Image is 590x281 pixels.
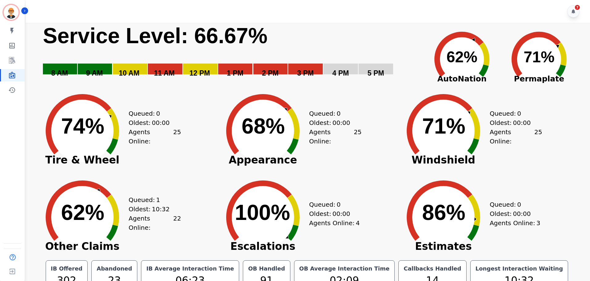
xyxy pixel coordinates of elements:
text: 62% [447,48,477,66]
text: Service Level: 66.67% [43,24,268,48]
span: 00:00 [152,118,170,127]
div: Longest Interaction Waiting [474,264,564,273]
div: Agents Online: [490,218,542,228]
text: 86% [422,200,465,225]
div: Agents Online: [129,127,181,146]
div: Oldest: [309,209,355,218]
span: 0 [156,109,160,118]
div: Queued: [129,109,175,118]
div: Queued: [309,109,355,118]
span: Appearance [217,157,309,163]
text: 1 PM [227,69,243,77]
span: 3 [536,218,540,228]
span: 00:00 [513,209,531,218]
div: Oldest: [490,209,536,218]
span: Tire & Wheel [36,157,129,163]
span: 1 [156,195,160,205]
div: Queued: [129,195,175,205]
div: IB Offered [50,264,84,273]
div: Agents Online: [309,127,362,146]
span: 22 [173,214,181,232]
div: OB Handled [247,264,286,273]
svg: Service Level: 0% [42,23,422,86]
span: Windshield [397,157,490,163]
div: Oldest: [490,118,536,127]
text: 62% [61,200,104,225]
span: AutoNation [423,73,501,85]
div: IB Average Interaction Time [145,264,235,273]
text: 9 AM [86,69,103,77]
span: 4 [356,218,360,228]
span: 00:00 [332,118,350,127]
span: Escalations [217,243,309,250]
div: OB Average Interaction Time [298,264,391,273]
span: Estimates [397,243,490,250]
span: 0 [337,200,341,209]
span: 0 [337,109,341,118]
div: Oldest: [309,118,355,127]
text: 12 PM [189,69,210,77]
text: 5 PM [368,69,384,77]
span: 25 [534,127,542,146]
text: 71% [524,48,555,66]
img: Bordered avatar [4,5,19,20]
div: Queued: [490,109,536,118]
text: 11 AM [154,69,175,77]
span: 25 [354,127,361,146]
text: 3 PM [297,69,314,77]
text: 100% [235,200,290,225]
div: Agents Online: [309,218,362,228]
text: 2 PM [262,69,279,77]
div: Abandoned [95,264,133,273]
span: 10:32 [152,205,170,214]
span: 0 [517,200,521,209]
div: Queued: [309,200,355,209]
div: Agents Online: [129,214,181,232]
span: 0 [517,109,521,118]
div: Queued: [490,200,536,209]
div: Agents Online: [490,127,542,146]
span: 00:00 [513,118,531,127]
div: 7 [575,5,580,10]
div: Callbacks Handled [402,264,463,273]
text: 10 AM [119,69,139,77]
span: Permaplate [501,73,578,85]
text: 8 AM [51,69,68,77]
text: 74% [61,114,104,138]
text: 68% [242,114,285,138]
text: 4 PM [332,69,349,77]
span: 00:00 [332,209,350,218]
span: 25 [173,127,181,146]
text: 71% [422,114,465,138]
div: Oldest: [129,205,175,214]
div: Oldest: [129,118,175,127]
span: Other Claims [36,243,129,250]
